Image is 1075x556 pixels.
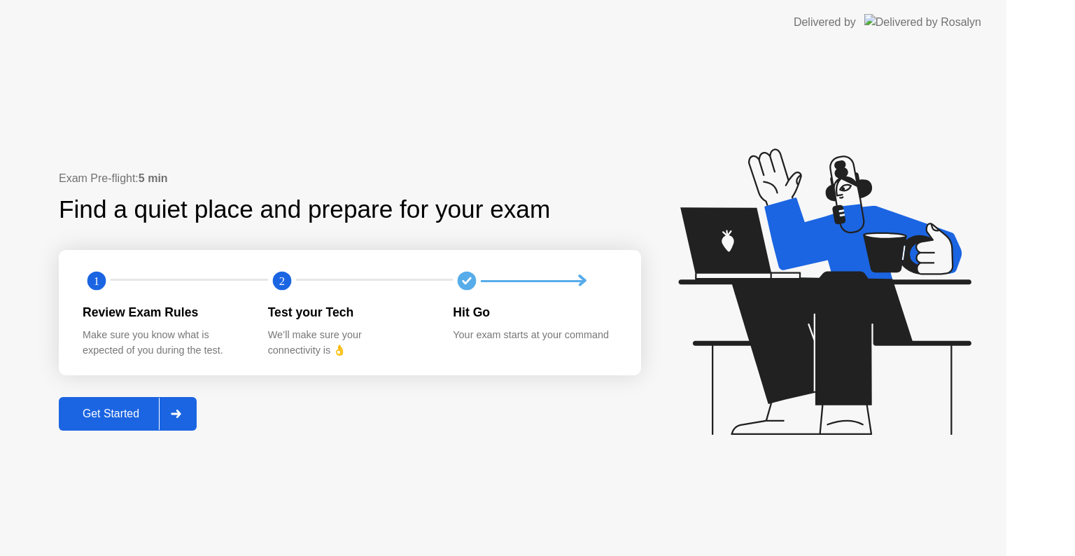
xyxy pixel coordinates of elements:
[279,274,285,288] text: 2
[59,170,641,187] div: Exam Pre-flight:
[63,408,159,420] div: Get Started
[268,303,431,321] div: Test your Tech
[864,14,981,30] img: Delivered by Rosalyn
[794,14,856,31] div: Delivered by
[268,328,431,358] div: We’ll make sure your connectivity is 👌
[83,328,246,358] div: Make sure you know what is expected of you during the test.
[139,172,168,184] b: 5 min
[94,274,99,288] text: 1
[59,397,197,431] button: Get Started
[453,328,616,343] div: Your exam starts at your command
[453,303,616,321] div: Hit Go
[83,303,246,321] div: Review Exam Rules
[59,191,552,228] div: Find a quiet place and prepare for your exam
